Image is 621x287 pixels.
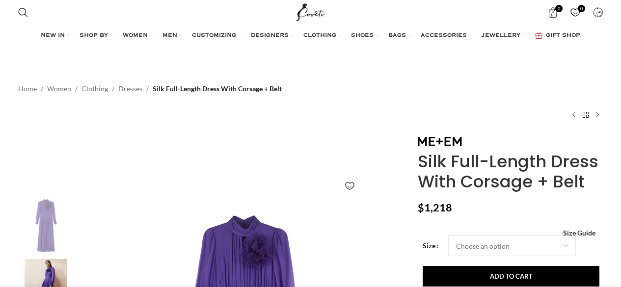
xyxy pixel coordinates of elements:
[294,7,327,16] a: Site logo
[566,2,586,22] div: My Wishlist
[13,2,33,22] a: Search
[578,5,585,12] span: 0
[41,32,65,40] span: NEW IN
[18,83,37,94] a: Home
[80,32,108,40] span: SHOP BY
[555,5,563,12] span: 0
[123,26,153,46] a: WOMEN
[162,26,182,46] a: MEN
[303,32,336,40] span: CLOTHING
[423,266,599,287] button: Add to cart
[418,137,462,146] img: Me and Em
[388,32,406,40] span: BAGS
[351,26,378,46] a: SHOES
[546,32,580,40] span: GIFT SHOP
[543,2,563,22] a: 0
[423,240,438,251] label: Size
[418,201,452,214] bdi: 1,218
[123,32,148,40] span: WOMEN
[418,152,603,192] h1: Silk Full-Length Dress With Corsage + Belt
[13,26,608,46] div: Main navigation
[566,2,586,22] a: 0
[251,26,294,46] a: DESIGNERS
[388,26,411,46] a: BAGS
[118,83,142,94] a: Dresses
[153,83,282,94] span: Silk Full-Length Dress With Corsage + Belt
[568,109,580,121] a: Previous product
[81,83,108,94] a: Clothing
[18,83,282,94] nav: Breadcrumb
[592,109,603,121] a: Next product
[16,197,76,254] img: Silk Full-Length Dress With Corsage + Belt
[351,32,374,40] span: SHOES
[303,26,341,46] a: CLOTHING
[535,32,542,39] img: GiftBag
[41,26,70,46] a: NEW IN
[80,26,113,46] a: SHOP BY
[482,26,525,46] a: JEWELLERY
[421,32,467,40] span: ACCESSORIES
[421,26,472,46] a: ACCESSORIES
[192,26,241,46] a: CUSTOMIZING
[251,32,289,40] span: DESIGNERS
[418,201,424,214] span: $
[162,32,177,40] span: MEN
[535,26,580,46] a: GIFT SHOP
[482,32,520,40] span: JEWELLERY
[47,83,71,94] a: Women
[192,32,236,40] span: CUSTOMIZING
